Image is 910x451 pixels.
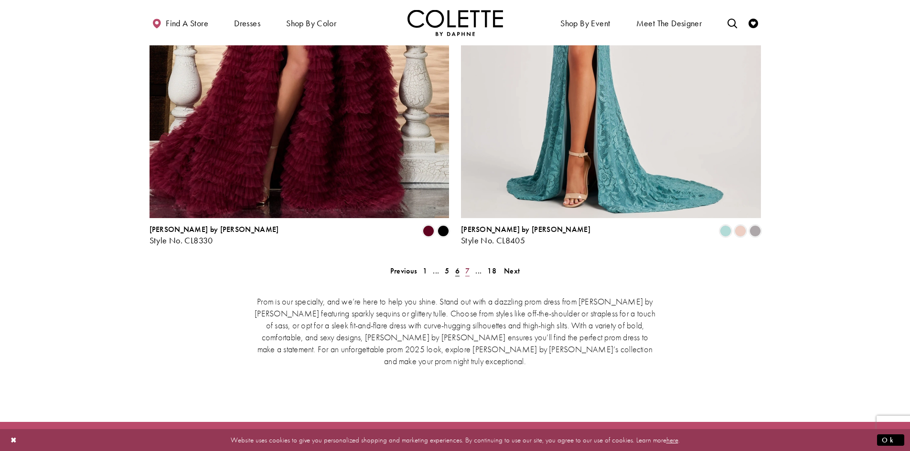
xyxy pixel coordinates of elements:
[475,266,482,276] span: ...
[501,264,523,278] a: Next Page
[877,434,904,446] button: Submit Dialog
[390,266,417,276] span: Previous
[387,264,420,278] a: Prev Page
[407,10,503,36] img: Colette by Daphne
[166,19,208,28] span: Find a store
[487,266,496,276] span: 18
[634,10,705,36] a: Meet the designer
[445,266,449,276] span: 5
[484,264,499,278] a: 18
[720,225,731,237] i: Sea Glass
[252,295,658,367] p: Prom is our specialty, and we’re here to help you shine. Stand out with a dazzling prom dress fro...
[423,225,434,237] i: Bordeaux
[461,225,590,245] div: Colette by Daphne Style No. CL8405
[472,264,484,278] a: ...
[461,224,590,234] span: [PERSON_NAME] by [PERSON_NAME]
[666,435,678,444] a: here
[420,264,430,278] a: 1
[69,433,841,446] p: Website uses cookies to give you personalized shopping and marketing experiences. By continuing t...
[232,10,263,36] span: Dresses
[465,266,470,276] span: 7
[746,10,760,36] a: Check Wishlist
[150,10,211,36] a: Find a store
[234,19,260,28] span: Dresses
[560,19,610,28] span: Shop By Event
[6,431,22,448] button: Close Dialog
[433,266,439,276] span: ...
[636,19,702,28] span: Meet the designer
[442,264,452,278] a: 5
[504,266,520,276] span: Next
[749,225,761,237] i: Smoke
[735,225,746,237] i: Rose
[150,225,279,245] div: Colette by Daphne Style No. CL8330
[462,264,472,278] a: 7
[150,224,279,234] span: [PERSON_NAME] by [PERSON_NAME]
[407,10,503,36] a: Visit Home Page
[438,225,449,237] i: Black
[286,19,336,28] span: Shop by color
[430,264,442,278] a: ...
[558,10,612,36] span: Shop By Event
[150,235,213,246] span: Style No. CL8330
[725,10,739,36] a: Toggle search
[452,264,462,278] span: Current page
[461,235,525,246] span: Style No. CL8405
[455,266,460,276] span: 6
[423,266,427,276] span: 1
[284,10,339,36] span: Shop by color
